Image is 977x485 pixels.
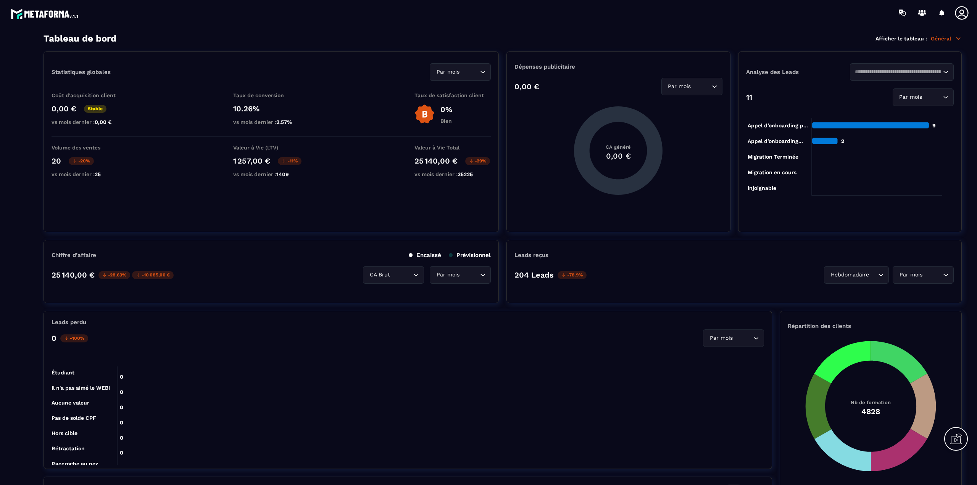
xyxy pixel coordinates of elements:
div: Search for option [850,63,954,81]
div: Search for option [703,329,764,347]
p: Prévisionnel [449,252,491,259]
p: Taux de conversion [233,92,310,98]
p: 204 Leads [514,270,554,279]
p: 25 140,00 € [414,156,458,165]
tspan: Hors cible [52,430,77,436]
div: Search for option [661,78,722,95]
p: -28.63% [98,271,130,279]
p: 0% [440,105,452,114]
p: Leads reçus [514,252,548,259]
p: vs mois dernier : [52,119,128,125]
p: Analyse des Leads [746,69,850,75]
span: Par mois [708,334,734,342]
span: Par mois [666,82,693,91]
input: Search for option [461,68,478,76]
span: Par mois [435,271,461,279]
tspan: injoignable [747,185,776,191]
span: 35225 [458,171,473,177]
div: Search for option [824,266,889,284]
tspan: Aucune valeur [52,400,89,406]
input: Search for option [734,334,751,342]
p: Général [931,35,962,42]
span: 2.57% [276,119,292,125]
p: Volume des ventes [52,145,128,151]
span: CA Brut [368,271,392,279]
tspan: Pas de solde CPF [52,415,96,421]
p: -78.9% [558,271,587,279]
tspan: Migration en cours [747,169,796,176]
div: Search for option [363,266,424,284]
p: Valeur à Vie Total [414,145,491,151]
h3: Tableau de bord [44,33,116,44]
span: 25 [95,171,101,177]
p: -11% [278,157,301,165]
input: Search for option [855,68,941,76]
input: Search for option [924,271,941,279]
p: 0,00 € [514,82,539,91]
tspan: Raccroche au nez [52,461,98,467]
p: 0 [52,334,56,343]
p: -100% [60,334,88,342]
tspan: Appel d’onboarding p... [747,122,808,129]
input: Search for option [871,271,876,279]
div: Search for option [430,266,491,284]
tspan: Il n'a pas aimé le WEBI [52,385,110,391]
p: -29% [465,157,490,165]
input: Search for option [392,271,411,279]
div: Search for option [893,88,954,106]
p: -20% [69,157,94,165]
p: Chiffre d’affaire [52,252,96,259]
p: 1 257,00 € [233,156,270,165]
p: 0,00 € [52,104,76,113]
input: Search for option [693,82,710,91]
tspan: Appel d’onboarding... [747,138,803,145]
p: vs mois dernier : [52,171,128,177]
img: b-badge-o.b3b20ee6.svg [414,104,435,124]
p: vs mois dernier : [233,119,310,125]
p: Statistiques globales [52,69,111,75]
p: Dépenses publicitaire [514,63,722,70]
p: Leads perdu [52,319,86,326]
p: vs mois dernier : [414,171,491,177]
p: 20 [52,156,61,165]
span: Hebdomadaire [829,271,871,279]
p: Afficher le tableau : [875,35,927,42]
div: Search for option [430,63,491,81]
p: vs mois dernier : [233,171,310,177]
p: Coût d'acquisition client [52,92,128,98]
div: Search for option [893,266,954,284]
span: Par mois [435,68,461,76]
tspan: Rétractation [52,445,85,451]
p: Encaissé [409,252,441,259]
p: 10.26% [233,104,310,113]
tspan: Étudiant [52,369,74,376]
p: Valeur à Vie (LTV) [233,145,310,151]
p: Stable [84,105,106,113]
p: Bien [440,118,452,124]
span: Par mois [898,93,924,101]
span: 1409 [276,171,289,177]
p: 11 [746,93,752,102]
p: Répartition des clients [788,323,954,329]
tspan: Migration Terminée [747,154,798,160]
input: Search for option [461,271,478,279]
p: Taux de satisfaction client [414,92,491,98]
p: 25 140,00 € [52,270,95,279]
p: -10 085,00 € [132,271,174,279]
span: 0,00 € [95,119,112,125]
input: Search for option [924,93,941,101]
span: Par mois [898,271,924,279]
img: logo [11,7,79,21]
